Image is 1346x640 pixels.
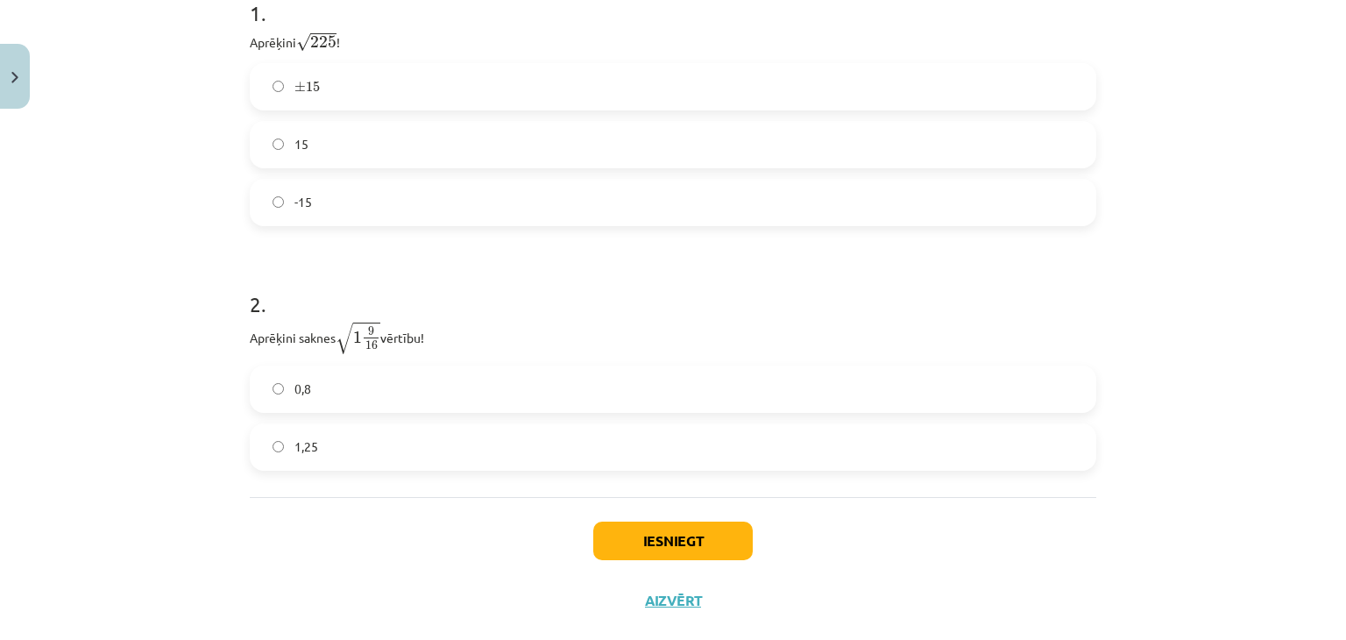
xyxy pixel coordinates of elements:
span: ± [294,82,306,92]
input: 0,8 [273,383,284,395]
input: 1,25 [273,441,284,452]
span: 225 [310,36,336,48]
span: 0,8 [294,380,311,398]
span: 9 [368,327,374,336]
button: Aizvērt [640,592,706,609]
h1: 2 . [250,261,1096,316]
span: 16 [365,341,378,350]
input: 15 [273,139,284,150]
span: √ [336,323,353,354]
p: Aprēķini saknes vērtību! [250,321,1096,355]
input: -15 [273,196,284,208]
img: icon-close-lesson-0947bae3869378f0d4975bcd49f059093ad1ed9edebbc8119c70593378902aed.svg [11,72,18,83]
p: Aprēķini ! [250,30,1096,53]
span: 1 [353,331,362,344]
span: 15 [306,82,320,92]
button: Iesniegt [593,522,753,560]
span: √ [296,33,310,52]
span: -15 [294,193,312,211]
span: 15 [294,135,308,153]
span: 1,25 [294,437,318,456]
